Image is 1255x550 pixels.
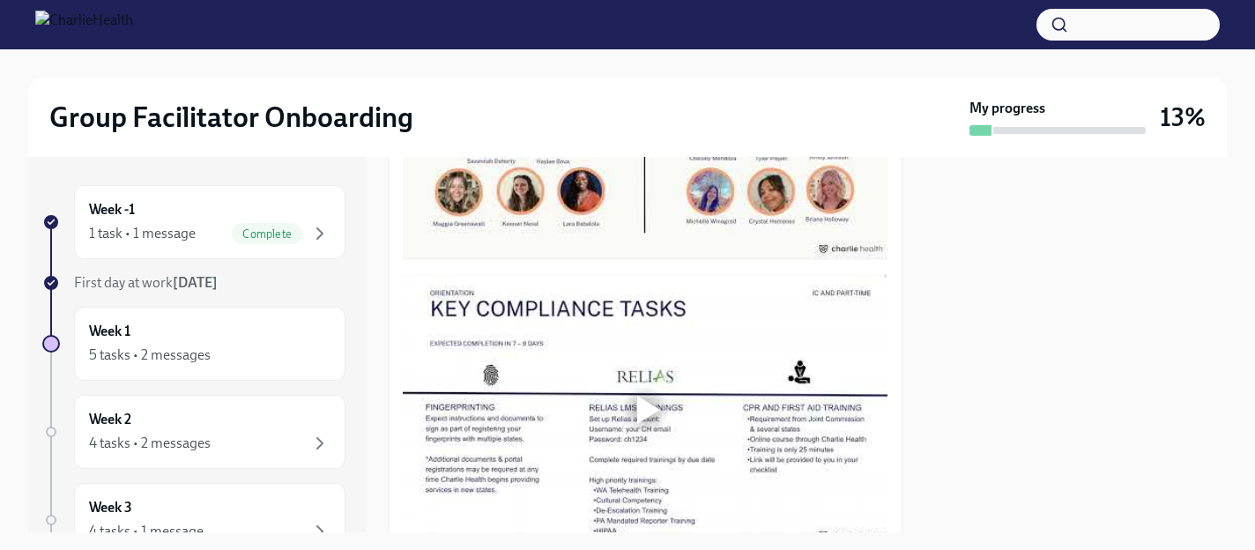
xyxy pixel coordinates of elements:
[42,185,345,259] a: Week -11 task • 1 messageComplete
[89,498,132,517] h6: Week 3
[49,100,413,135] h2: Group Facilitator Onboarding
[89,322,130,341] h6: Week 1
[89,346,211,365] div: 5 tasks • 2 messages
[173,274,218,291] strong: [DATE]
[89,410,131,429] h6: Week 2
[232,227,302,241] span: Complete
[42,395,345,469] a: Week 24 tasks • 2 messages
[89,200,135,219] h6: Week -1
[74,274,218,291] span: First day at work
[42,273,345,293] a: First day at work[DATE]
[89,434,211,453] div: 4 tasks • 2 messages
[42,307,345,381] a: Week 15 tasks • 2 messages
[35,11,133,39] img: CharlieHealth
[1160,101,1206,133] h3: 13%
[969,99,1045,118] strong: My progress
[89,522,204,541] div: 4 tasks • 1 message
[89,224,196,243] div: 1 task • 1 message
